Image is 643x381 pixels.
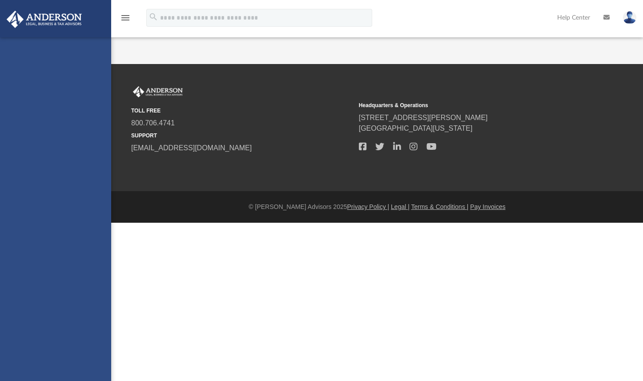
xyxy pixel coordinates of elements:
[120,12,131,23] i: menu
[359,114,488,121] a: [STREET_ADDRESS][PERSON_NAME]
[131,119,175,127] a: 800.706.4741
[111,202,643,212] div: © [PERSON_NAME] Advisors 2025
[131,107,353,115] small: TOLL FREE
[4,11,84,28] img: Anderson Advisors Platinum Portal
[347,203,390,210] a: Privacy Policy |
[623,11,636,24] img: User Pic
[149,12,158,22] i: search
[470,203,505,210] a: Pay Invoices
[131,132,353,140] small: SUPPORT
[411,203,469,210] a: Terms & Conditions |
[391,203,410,210] a: Legal |
[131,86,185,98] img: Anderson Advisors Platinum Portal
[120,17,131,23] a: menu
[131,144,252,152] a: [EMAIL_ADDRESS][DOMAIN_NAME]
[359,124,473,132] a: [GEOGRAPHIC_DATA][US_STATE]
[359,101,580,109] small: Headquarters & Operations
